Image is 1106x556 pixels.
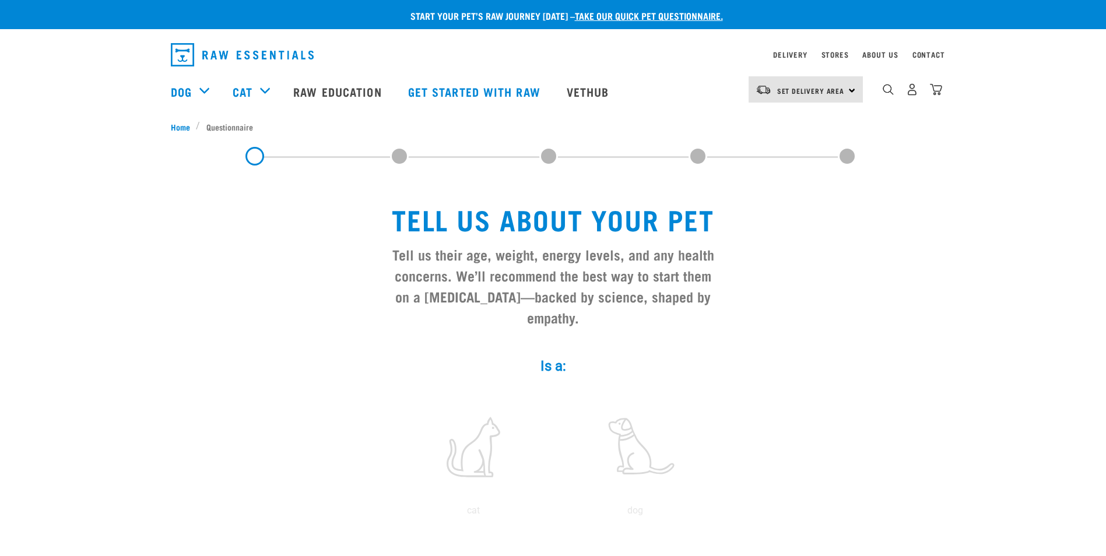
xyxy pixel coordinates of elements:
a: Cat [233,83,252,100]
a: About Us [862,52,898,57]
a: Home [171,121,196,133]
label: Is a: [378,356,728,376]
a: take our quick pet questionnaire. [575,13,723,18]
a: Delivery [773,52,807,57]
nav: breadcrumbs [171,121,936,133]
img: van-moving.png [756,85,771,95]
a: Dog [171,83,192,100]
a: Stores [821,52,849,57]
nav: dropdown navigation [161,38,945,71]
span: Set Delivery Area [777,89,845,93]
h1: Tell us about your pet [388,203,719,234]
img: home-icon-1@2x.png [883,84,894,95]
p: dog [557,504,714,518]
img: home-icon@2x.png [930,83,942,96]
p: cat [395,504,552,518]
h3: Tell us their age, weight, energy levels, and any health concerns. We’ll recommend the best way t... [388,244,719,328]
span: Home [171,121,190,133]
a: Contact [912,52,945,57]
img: Raw Essentials Logo [171,43,314,66]
a: Vethub [555,68,624,115]
a: Raw Education [282,68,396,115]
a: Get started with Raw [396,68,555,115]
img: user.png [906,83,918,96]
